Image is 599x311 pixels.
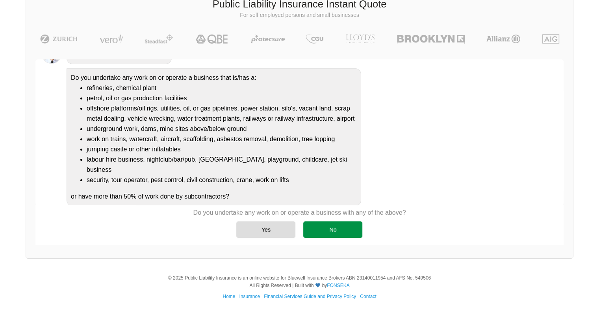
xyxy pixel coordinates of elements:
[141,34,176,44] img: Steadfast | Public Liability Insurance
[37,34,81,44] img: Zurich | Public Liability Insurance
[87,144,357,155] li: jumping castle or other inflatables
[303,221,362,238] div: No
[87,134,357,144] li: work on trains, watercraft, aircraft, scaffolding, asbestos removal, demolition, tree lopping
[67,68,361,206] div: Do you undertake any work on or operate a business that is/has a: or have more than 50% of work d...
[239,294,260,299] a: Insurance
[539,34,562,44] img: AIG | Public Liability Insurance
[248,34,288,44] img: Protecsure | Public Liability Insurance
[264,294,356,299] a: Financial Services Guide and Privacy Policy
[87,155,357,175] li: labour hire business, nightclub/bar/pub, [GEOGRAPHIC_DATA], playground, childcare, jet ski business
[341,34,379,44] img: LLOYD's | Public Liability Insurance
[87,103,357,124] li: offshore platforms/oil rigs, utilities, oil, or gas pipelines, power station, silo's, vacant land...
[303,34,326,44] img: CGU | Public Liability Insurance
[191,34,234,44] img: QBE | Public Liability Insurance
[32,11,567,19] p: For self employed persons and small businesses
[360,294,376,299] a: Contact
[87,83,357,93] li: refineries, chemical plant
[87,93,357,103] li: petrol, oil or gas production facilities
[223,294,235,299] a: Home
[236,221,295,238] div: Yes
[87,124,357,134] li: underground work, dams, mine sites above/below ground
[327,283,349,288] a: FONSEKA
[394,34,467,44] img: Brooklyn | Public Liability Insurance
[482,34,524,44] img: Allianz | Public Liability Insurance
[96,34,126,44] img: Vero | Public Liability Insurance
[193,208,406,217] p: Do you undertake any work on or operate a business with any of the above?
[87,175,357,185] li: security, tour operator, pest control, civil construction, crane, work on lifts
